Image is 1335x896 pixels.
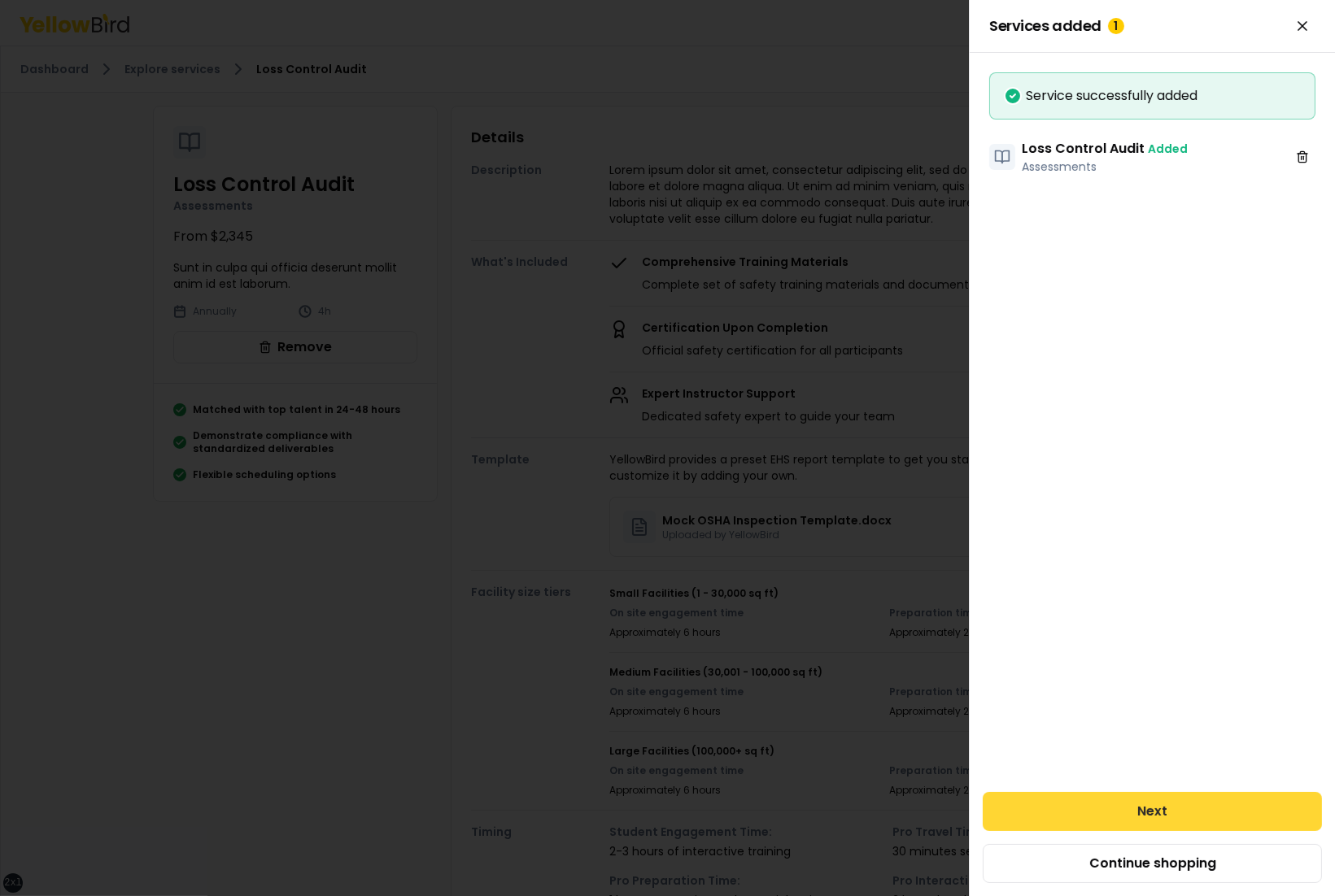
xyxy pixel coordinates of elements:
button: Continue shopping [983,844,1322,883]
button: Next [983,792,1322,831]
button: Close [1289,13,1315,39]
span: Services added [989,18,1124,34]
div: 1 [1108,18,1124,34]
h3: Loss Control Audit [1022,139,1188,159]
span: Added [1148,141,1188,157]
p: Assessments [1022,159,1188,175]
div: Service successfully added [1003,86,1302,106]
